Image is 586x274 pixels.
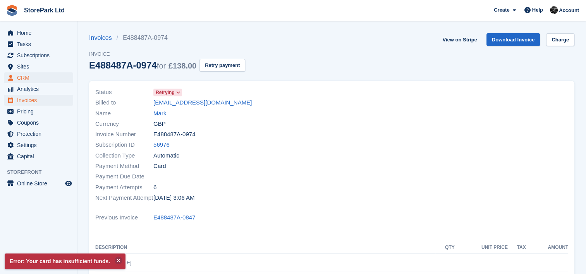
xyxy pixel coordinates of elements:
[153,151,179,160] span: Automatic
[4,95,73,106] a: menu
[95,140,153,149] span: Subscription ID
[153,194,194,202] time: 2025-08-30 02:06:18 UTC
[17,27,64,38] span: Home
[156,89,175,96] span: Retrying
[95,162,153,171] span: Payment Method
[559,7,579,14] span: Account
[4,151,73,162] a: menu
[17,178,64,189] span: Online Store
[95,88,153,97] span: Status
[153,98,252,107] a: [EMAIL_ADDRESS][DOMAIN_NAME]
[17,128,64,139] span: Protection
[168,62,196,70] span: £138.00
[153,140,170,149] a: 56976
[153,183,156,192] span: 6
[4,27,73,38] a: menu
[89,60,196,70] div: E488487A-0974
[95,183,153,192] span: Payment Attempts
[550,6,558,14] img: Ryan Mulcahy
[153,88,182,97] a: Retrying
[526,241,569,254] th: Amount
[199,59,245,72] button: Retry payment
[153,213,195,222] a: E488487A-0847
[439,33,480,46] a: View on Stripe
[153,120,166,128] span: GBP
[21,4,68,17] a: StorePark Ltd
[89,50,245,58] span: Invoice
[17,50,64,61] span: Subscriptions
[4,50,73,61] a: menu
[455,241,508,254] th: Unit Price
[435,241,455,254] th: QTY
[153,109,166,118] a: Mark
[508,241,526,254] th: Tax
[17,95,64,106] span: Invoices
[95,194,153,202] span: Next Payment Attempt
[153,162,166,171] span: Card
[7,168,77,176] span: Storefront
[95,151,153,160] span: Collection Type
[4,61,73,72] a: menu
[17,72,64,83] span: CRM
[17,140,64,151] span: Settings
[4,39,73,50] a: menu
[17,117,64,128] span: Coupons
[6,5,18,16] img: stora-icon-8386f47178a22dfd0bd8f6a31ec36ba5ce8667c1dd55bd0f319d3a0aa187defe.svg
[494,6,509,14] span: Create
[157,62,166,70] span: for
[17,106,64,117] span: Pricing
[64,179,73,188] a: Preview store
[95,213,153,222] span: Previous Invoice
[89,33,117,43] a: Invoices
[4,128,73,139] a: menu
[4,140,73,151] a: menu
[4,84,73,94] a: menu
[95,241,435,254] th: Description
[4,106,73,117] a: menu
[4,117,73,128] a: menu
[4,72,73,83] a: menu
[486,33,540,46] a: Download Invoice
[95,120,153,128] span: Currency
[532,6,543,14] span: Help
[95,172,153,181] span: Payment Due Date
[5,253,125,269] p: Error: Your card has insufficient funds.
[17,151,64,162] span: Capital
[89,33,245,43] nav: breadcrumbs
[546,33,574,46] a: Charge
[17,61,64,72] span: Sites
[95,130,153,139] span: Invoice Number
[17,39,64,50] span: Tasks
[4,178,73,189] a: menu
[17,84,64,94] span: Analytics
[153,130,195,139] span: E488487A-0974
[95,109,153,118] span: Name
[95,98,153,107] span: Billed to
